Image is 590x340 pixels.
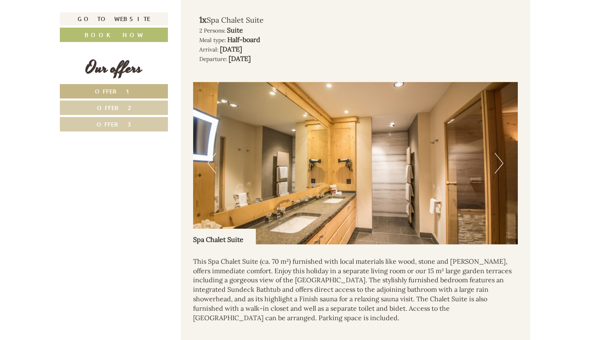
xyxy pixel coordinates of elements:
small: Arrival: [199,46,218,53]
button: Previous [208,153,216,174]
b: Half-board [227,35,260,44]
button: Next [495,153,503,174]
p: This Spa Chalet Suite (ca. 70 m²) furnished with local materials like wood, stone and [PERSON_NAM... [193,257,518,323]
b: [DATE] [220,45,242,53]
span: Offer 2 [97,104,131,112]
b: Suite [227,26,243,34]
small: Departure: [199,55,227,63]
small: Meal type: [199,36,226,44]
b: 1x [199,14,207,25]
div: Spa Chalet Suite [199,14,343,26]
div: Spa Chalet Suite [193,229,256,244]
a: Go to website [60,12,168,26]
b: [DATE] [229,54,251,63]
small: 2 Persons: [199,27,225,34]
span: Offer 1 [95,87,133,95]
span: Offer 3 [97,120,131,128]
div: Our offers [60,56,168,80]
a: Book now [60,28,168,42]
img: image [193,82,518,244]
